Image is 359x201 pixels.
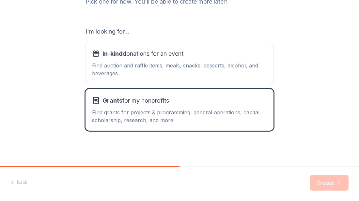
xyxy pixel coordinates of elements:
button: Grantsfor my nonprofitsFind grants for projects & programming, general operations, capital, schol... [86,89,273,131]
div: Find auction and raffle items, meals, snacks, desserts, alcohol, and beverages. [92,62,267,77]
div: Find grants for projects & programming, general operations, capital, scholarship, research, and m... [92,108,267,124]
button: In-kinddonations for an eventFind auction and raffle items, meals, snacks, desserts, alcohol, and... [86,42,273,84]
span: for my nonprofits [102,95,169,106]
span: In-kind [102,50,123,57]
span: donations for an event [102,49,183,59]
span: Grants [102,97,122,104]
div: I'm looking for... [86,26,273,37]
